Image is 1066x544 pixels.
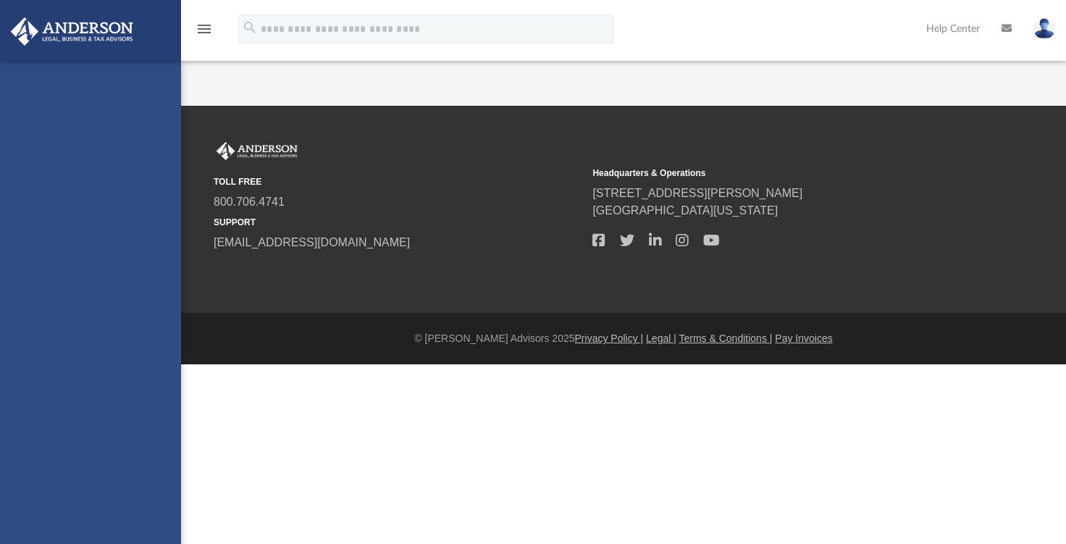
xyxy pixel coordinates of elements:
img: User Pic [1033,18,1055,39]
a: [EMAIL_ADDRESS][DOMAIN_NAME] [214,236,410,248]
a: menu [196,28,213,38]
a: Privacy Policy | [575,332,644,344]
a: [STREET_ADDRESS][PERSON_NAME] [592,187,802,199]
div: © [PERSON_NAME] Advisors 2025 [181,331,1066,346]
img: Anderson Advisors Platinum Portal [214,142,301,161]
i: menu [196,20,213,38]
small: SUPPORT [214,216,582,229]
a: Pay Invoices [775,332,832,344]
small: TOLL FREE [214,175,582,188]
a: [GEOGRAPHIC_DATA][US_STATE] [592,204,778,217]
a: Legal | [646,332,676,344]
small: Headquarters & Operations [592,167,961,180]
a: 800.706.4741 [214,196,285,208]
img: Anderson Advisors Platinum Portal [7,17,138,46]
a: Terms & Conditions | [679,332,773,344]
i: search [242,20,258,35]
